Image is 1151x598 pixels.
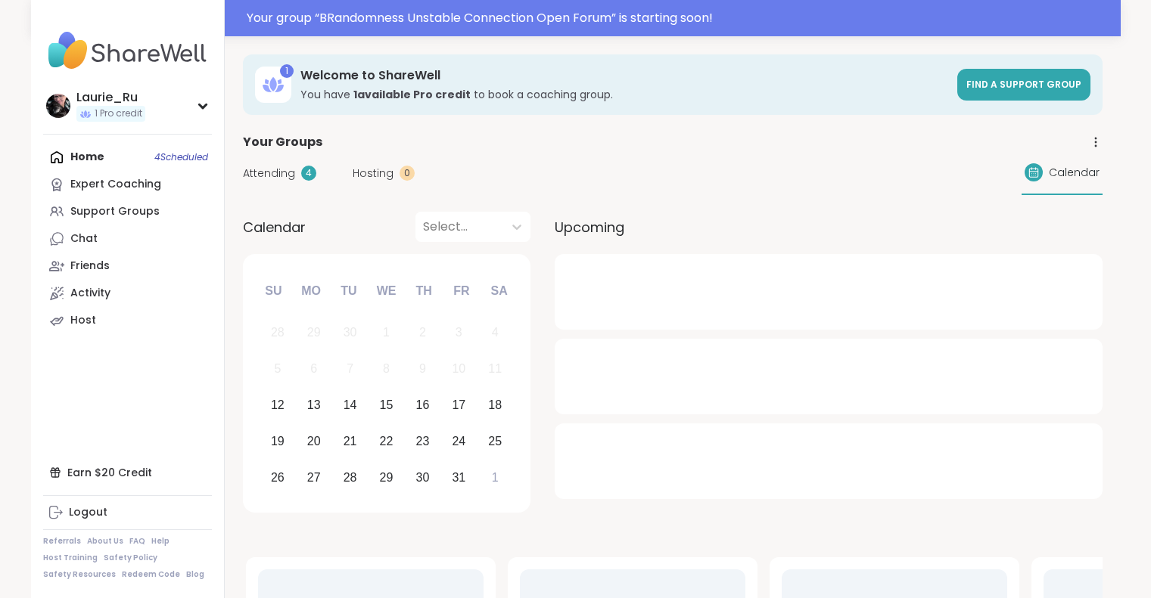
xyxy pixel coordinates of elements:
b: 1 available Pro credit [353,87,471,102]
div: Choose Monday, October 27th, 2025 [297,461,330,494]
div: 1 [492,467,499,488]
a: Host Training [43,553,98,563]
div: Not available Tuesday, October 7th, 2025 [334,353,366,386]
div: Not available Thursday, October 9th, 2025 [406,353,439,386]
a: FAQ [129,536,145,547]
div: Choose Wednesday, October 15th, 2025 [370,389,403,422]
span: 1 Pro credit [95,107,142,120]
div: Choose Monday, October 20th, 2025 [297,425,330,457]
a: Help [151,536,170,547]
div: Not available Sunday, September 28th, 2025 [262,317,294,349]
div: Choose Sunday, October 12th, 2025 [262,389,294,422]
div: Choose Saturday, October 18th, 2025 [479,389,512,422]
div: Th [407,274,440,308]
div: 21 [344,431,357,451]
a: Chat [43,225,212,253]
div: Choose Wednesday, October 22nd, 2025 [370,425,403,457]
div: Activity [70,286,110,301]
div: 3 [456,322,462,342]
div: 9 [419,358,426,379]
div: 2 [419,322,426,342]
div: 23 [416,431,430,451]
span: Your Groups [243,133,322,151]
div: Earn $20 Credit [43,459,212,486]
div: Your group “ BRandomness Unstable Connection Open Forum ” is starting soon! [247,9,1112,27]
div: Not available Friday, October 3rd, 2025 [443,317,475,349]
a: Redeem Code [122,569,180,580]
a: Activity [43,280,212,307]
div: 31 [452,467,465,488]
div: Not available Monday, October 6th, 2025 [297,353,330,386]
div: Not available Wednesday, October 8th, 2025 [370,353,403,386]
h3: You have to book a coaching group. [300,87,948,102]
div: Mo [294,274,328,308]
div: 10 [452,358,465,379]
div: Logout [69,505,107,520]
span: Attending [243,166,295,181]
span: Upcoming [555,217,624,237]
div: 26 [271,467,285,488]
div: 4 [492,322,499,342]
div: Not available Saturday, October 4th, 2025 [479,317,512,349]
div: 28 [271,322,285,342]
div: Laurie_Ru [76,89,145,106]
div: Sa [482,274,515,308]
div: 0 [400,166,415,181]
div: Choose Thursday, October 23rd, 2025 [406,425,439,457]
div: Choose Friday, October 31st, 2025 [443,461,475,494]
a: Find a support group [957,69,1090,101]
div: 11 [488,358,502,379]
span: Calendar [243,217,306,237]
div: 30 [344,322,357,342]
div: month 2025-10 [260,314,513,495]
div: 24 [452,431,465,451]
div: Choose Thursday, October 30th, 2025 [406,461,439,494]
span: Hosting [353,166,394,181]
div: Not available Tuesday, September 30th, 2025 [334,317,366,349]
a: Referrals [43,536,81,547]
div: 16 [416,395,430,415]
div: 1 [280,64,294,78]
div: 4 [301,166,316,181]
div: 29 [307,322,321,342]
div: Not available Sunday, October 5th, 2025 [262,353,294,386]
div: Choose Wednesday, October 29th, 2025 [370,461,403,494]
div: Choose Sunday, October 26th, 2025 [262,461,294,494]
div: Support Groups [70,204,160,219]
h3: Welcome to ShareWell [300,67,948,84]
img: ShareWell Nav Logo [43,24,212,77]
div: 7 [347,358,353,379]
div: Choose Friday, October 24th, 2025 [443,425,475,457]
div: 29 [380,467,394,488]
div: 17 [452,395,465,415]
a: Safety Policy [104,553,157,563]
div: 27 [307,467,321,488]
div: Fr [445,274,478,308]
div: Choose Monday, October 13th, 2025 [297,389,330,422]
div: Expert Coaching [70,177,161,192]
a: Host [43,307,212,334]
div: Choose Tuesday, October 14th, 2025 [334,389,366,422]
div: We [369,274,403,308]
div: 25 [488,431,502,451]
div: 18 [488,395,502,415]
a: Support Groups [43,198,212,225]
div: Choose Saturday, November 1st, 2025 [479,461,512,494]
div: Choose Thursday, October 16th, 2025 [406,389,439,422]
div: Tu [332,274,366,308]
div: Not available Wednesday, October 1st, 2025 [370,317,403,349]
div: 28 [344,467,357,488]
div: Not available Monday, September 29th, 2025 [297,317,330,349]
span: Calendar [1049,165,1100,181]
div: 19 [271,431,285,451]
div: 14 [344,395,357,415]
div: Chat [70,231,98,246]
div: 5 [274,358,281,379]
div: 20 [307,431,321,451]
div: Friends [70,259,110,274]
div: 13 [307,395,321,415]
a: Friends [43,253,212,280]
div: Choose Tuesday, October 28th, 2025 [334,461,366,494]
div: Not available Saturday, October 11th, 2025 [479,353,512,386]
span: Find a support group [966,78,1081,91]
